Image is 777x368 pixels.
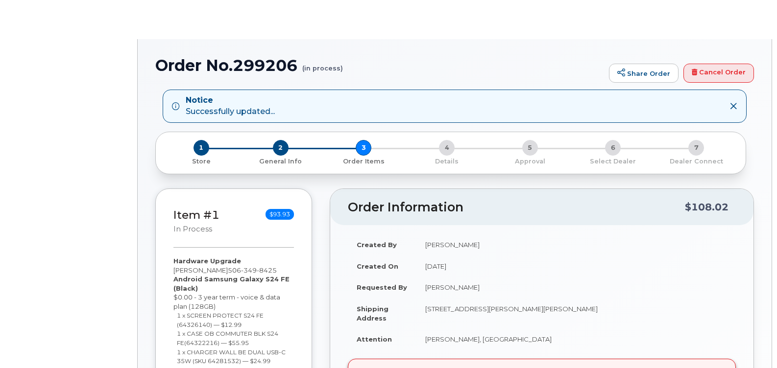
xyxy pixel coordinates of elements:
[155,57,604,74] h1: Order No.299206
[164,156,239,166] a: 1 Store
[173,208,219,222] a: Item #1
[357,305,388,322] strong: Shipping Address
[173,257,241,265] strong: Hardware Upgrade
[177,330,278,346] small: 1 x CASE OB COMMUTER BLK S24 FE(64322216) — $55.95
[273,140,289,156] span: 2
[173,275,290,292] strong: Android Samsung Galaxy S24 FE (Black)
[228,266,277,274] span: 506
[186,95,275,117] div: Successfully updated...
[168,157,235,166] p: Store
[302,57,343,72] small: (in process)
[194,140,209,156] span: 1
[173,225,212,233] small: in process
[357,283,407,291] strong: Requested By
[186,95,275,106] strong: Notice
[357,262,398,270] strong: Created On
[239,156,322,166] a: 2 General Info
[685,198,728,216] div: $108.02
[416,234,736,255] td: [PERSON_NAME]
[609,64,679,83] a: Share Order
[416,255,736,277] td: [DATE]
[416,298,736,328] td: [STREET_ADDRESS][PERSON_NAME][PERSON_NAME]
[266,209,294,220] span: $93.93
[177,312,264,328] small: 1 x SCREEN PROTECT S24 FE (64326140) — $12.99
[416,328,736,350] td: [PERSON_NAME], [GEOGRAPHIC_DATA]
[257,266,277,274] span: 8425
[243,157,318,166] p: General Info
[357,241,397,249] strong: Created By
[683,64,754,83] a: Cancel Order
[241,266,257,274] span: 349
[177,348,286,365] small: 1 x CHARGER WALL BE DUAL USB-C 35W (SKU 64281532) — $24.99
[357,335,392,343] strong: Attention
[416,276,736,298] td: [PERSON_NAME]
[348,201,685,214] h2: Order Information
